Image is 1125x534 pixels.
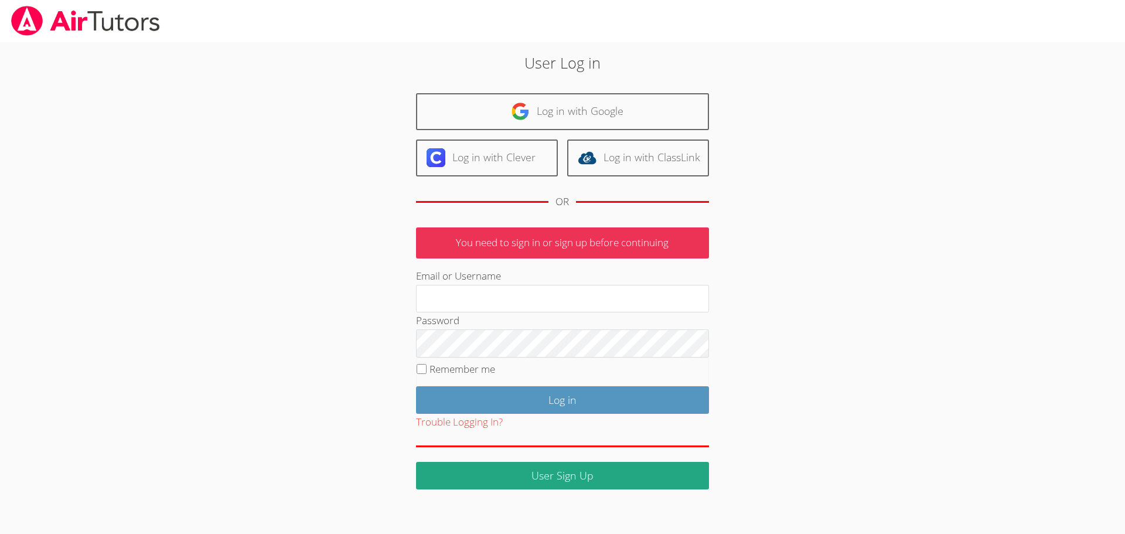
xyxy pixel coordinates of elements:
a: User Sign Up [416,462,709,489]
label: Password [416,314,459,327]
div: OR [555,193,569,210]
button: Trouble Logging In? [416,414,503,431]
img: clever-logo-6eab21bc6e7a338710f1a6ff85c0baf02591cd810cc4098c63d3a4b26e2feb20.svg [427,148,445,167]
label: Email or Username [416,269,501,283]
a: Log in with ClassLink [567,140,709,176]
img: classlink-logo-d6bb404cc1216ec64c9a2012d9dc4662098be43eaf13dc465df04b49fa7ab582.svg [578,148,596,167]
a: Log in with Google [416,93,709,130]
h2: User Log in [259,52,867,74]
img: airtutors_banner-c4298cdbf04f3fff15de1276eac7730deb9818008684d7c2e4769d2f7ddbe033.png [10,6,161,36]
p: You need to sign in or sign up before continuing [416,227,709,259]
img: google-logo-50288ca7cdecda66e5e0955fdab243c47b7ad437acaf1139b6f446037453330a.svg [511,102,530,121]
input: Log in [416,386,709,414]
a: Log in with Clever [416,140,558,176]
label: Remember me [429,362,495,376]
